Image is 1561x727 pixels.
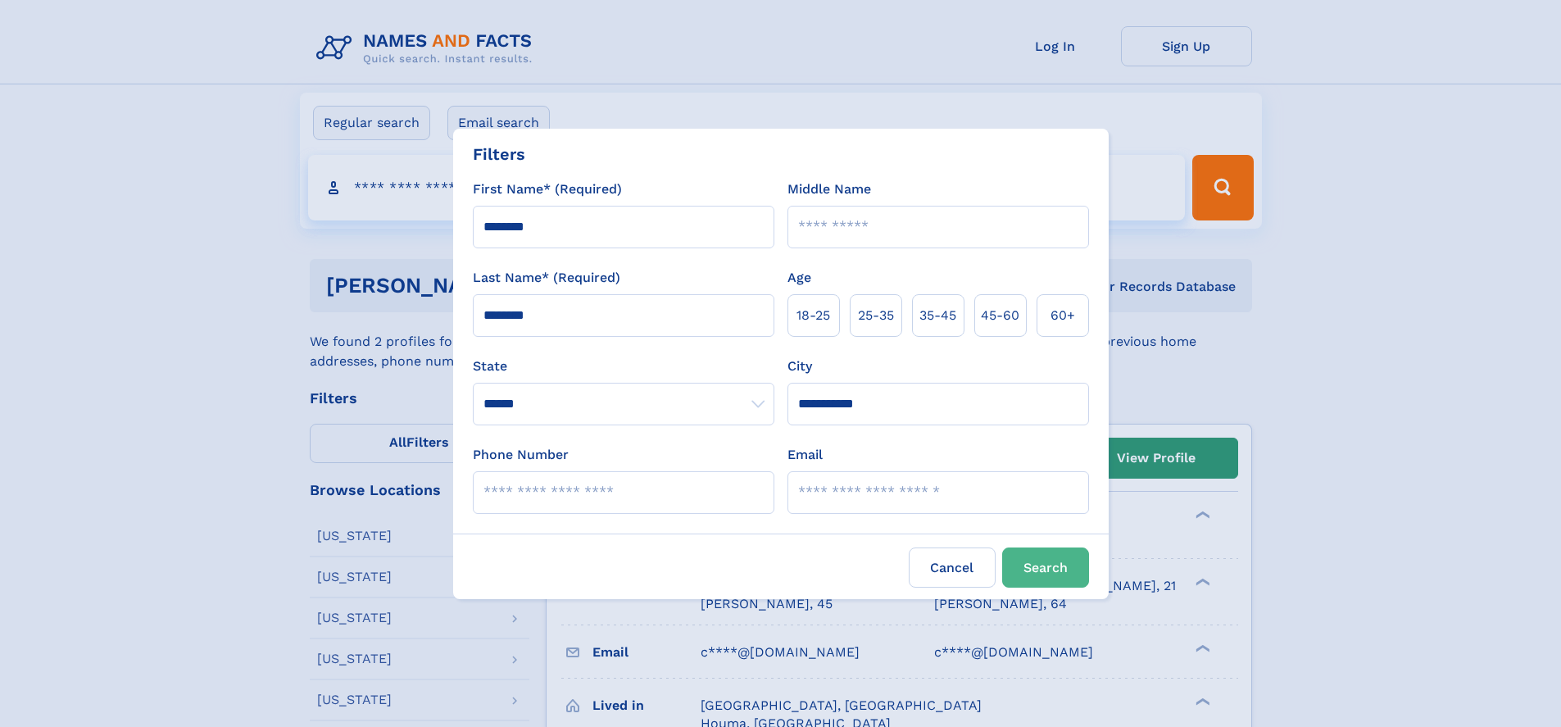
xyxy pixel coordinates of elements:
span: 60+ [1050,306,1075,325]
label: Phone Number [473,445,569,465]
label: Last Name* (Required) [473,268,620,288]
label: Cancel [909,548,996,588]
label: Email [787,445,823,465]
span: 45‑60 [981,306,1019,325]
label: City [787,357,812,376]
label: Age [787,268,811,288]
span: 18‑25 [796,306,830,325]
label: State [473,357,774,376]
span: 35‑45 [919,306,956,325]
label: Middle Name [787,179,871,199]
label: First Name* (Required) [473,179,622,199]
div: Filters [473,142,525,166]
span: 25‑35 [858,306,894,325]
button: Search [1002,548,1089,588]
